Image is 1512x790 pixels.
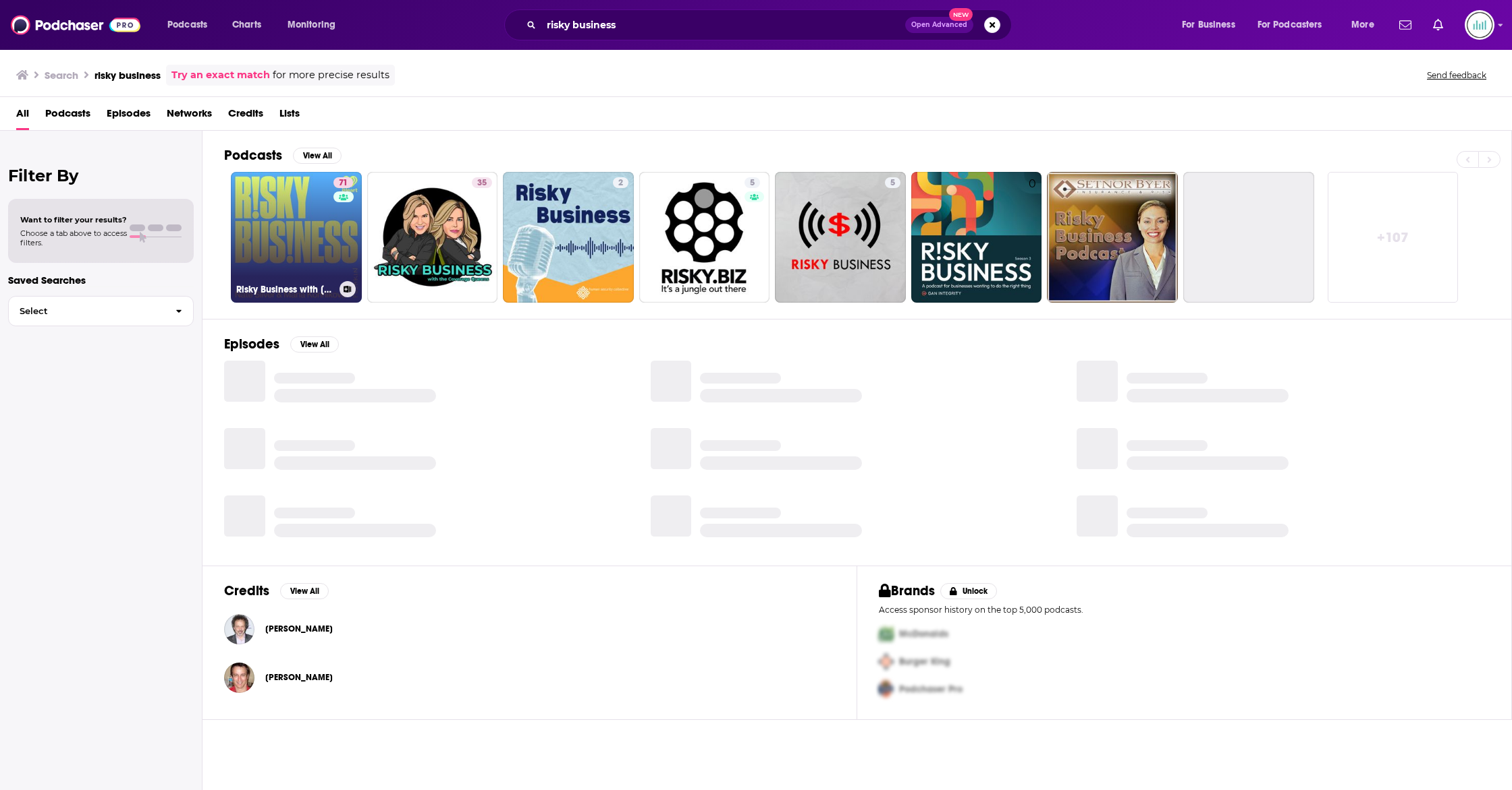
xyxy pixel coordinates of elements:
[873,620,899,648] img: First Pro Logo
[231,172,362,303] a: 71Risky Business with [PERSON_NAME] and [PERSON_NAME]
[279,102,300,130] a: Lists
[905,17,973,33] button: Open AdvancedNew
[1328,172,1459,303] a: +107
[167,16,207,34] span: Podcasts
[1428,13,1449,36] a: Show notifications dropdown
[1423,69,1490,81] button: Send feedback
[367,172,498,303] a: 35
[1465,10,1494,40] span: Logged in as podglomerate
[273,67,389,83] span: for more precise results
[750,177,755,190] span: 5
[265,672,333,683] a: Bronson Pinchot
[1465,10,1494,40] button: Show profile menu
[1249,14,1342,36] button: open menu
[224,582,269,599] h2: Credits
[280,583,329,599] button: View All
[1394,13,1417,36] a: Show notifications dropdown
[232,16,261,34] span: Charts
[224,336,339,353] a: EpisodesView All
[224,614,254,644] img: Curtis Armstrong
[775,172,906,303] a: 5
[879,605,1490,615] p: Access sponsor history on the top 5,000 podcasts.
[8,296,194,326] button: Select
[171,67,270,83] a: Try an exact match
[223,14,269,36] a: Charts
[265,624,333,634] span: [PERSON_NAME]
[45,102,90,130] a: Podcasts
[1029,177,1036,297] div: 0
[167,102,212,130] a: Networks
[879,582,935,599] h2: Brands
[94,69,161,82] h3: risky business
[899,656,950,667] span: Burger King
[293,148,342,164] button: View All
[885,177,900,188] a: 5
[613,177,628,188] a: 2
[20,215,127,224] span: Want to filter your results?
[224,147,342,164] a: PodcastsView All
[517,9,1025,40] div: Search podcasts, credits, & more...
[8,274,194,286] p: Saved Searches
[1182,16,1235,34] span: For Business
[503,172,634,303] a: 2
[107,102,151,130] a: Episodes
[541,14,905,36] input: Search podcasts, credits, & more...
[288,16,335,34] span: Monitoring
[224,582,329,599] a: CreditsView All
[8,166,194,185] h2: Filter By
[11,12,140,38] img: Podchaser - Follow, Share and Rate Podcasts
[911,22,967,28] span: Open Advanced
[278,14,353,36] button: open menu
[949,8,973,21] span: New
[158,14,225,36] button: open menu
[1342,14,1391,36] button: open menu
[339,177,348,190] span: 71
[1351,16,1374,34] span: More
[1258,16,1322,34] span: For Podcasters
[1172,14,1252,36] button: open menu
[20,229,127,247] span: Choose a tab above to access filters.
[333,177,353,188] a: 71
[639,172,770,303] a: 5
[873,648,899,675] img: Second Pro Logo
[265,624,333,634] a: Curtis Armstrong
[472,177,492,188] a: 35
[1465,10,1494,40] img: User Profile
[290,336,339,353] button: View All
[228,102,263,130] a: Credits
[224,656,835,699] button: Bronson PinchotBronson Pinchot
[890,177,895,190] span: 5
[45,69,78,82] h3: Search
[224,147,282,164] h2: Podcasts
[899,628,948,640] span: McDonalds
[9,307,165,315] span: Select
[224,336,279,353] h2: Episodes
[265,672,333,683] span: [PERSON_NAME]
[477,177,487,190] span: 35
[224,663,254,693] img: Bronson Pinchot
[16,102,29,130] a: All
[940,583,998,599] button: Unlock
[618,177,623,190] span: 2
[224,607,835,650] button: Curtis ArmstrongCurtis Armstrong
[745,177,760,188] a: 5
[911,172,1042,303] a: 0
[873,675,899,703] img: Third Pro Logo
[236,284,334,295] h3: Risky Business with [PERSON_NAME] and [PERSON_NAME]
[899,683,963,695] span: Podchaser Pro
